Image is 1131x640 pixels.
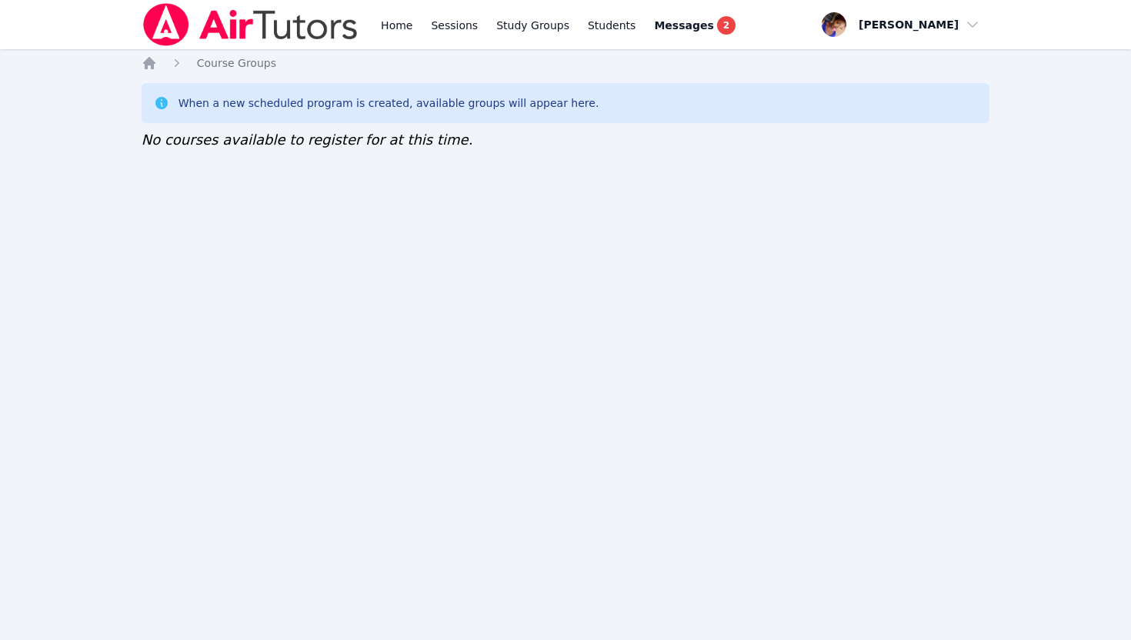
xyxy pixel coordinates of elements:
[142,132,473,148] span: No courses available to register for at this time.
[197,57,276,69] span: Course Groups
[142,55,990,71] nav: Breadcrumb
[717,16,736,35] span: 2
[142,3,359,46] img: Air Tutors
[197,55,276,71] a: Course Groups
[178,95,599,111] div: When a new scheduled program is created, available groups will appear here.
[654,18,713,33] span: Messages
